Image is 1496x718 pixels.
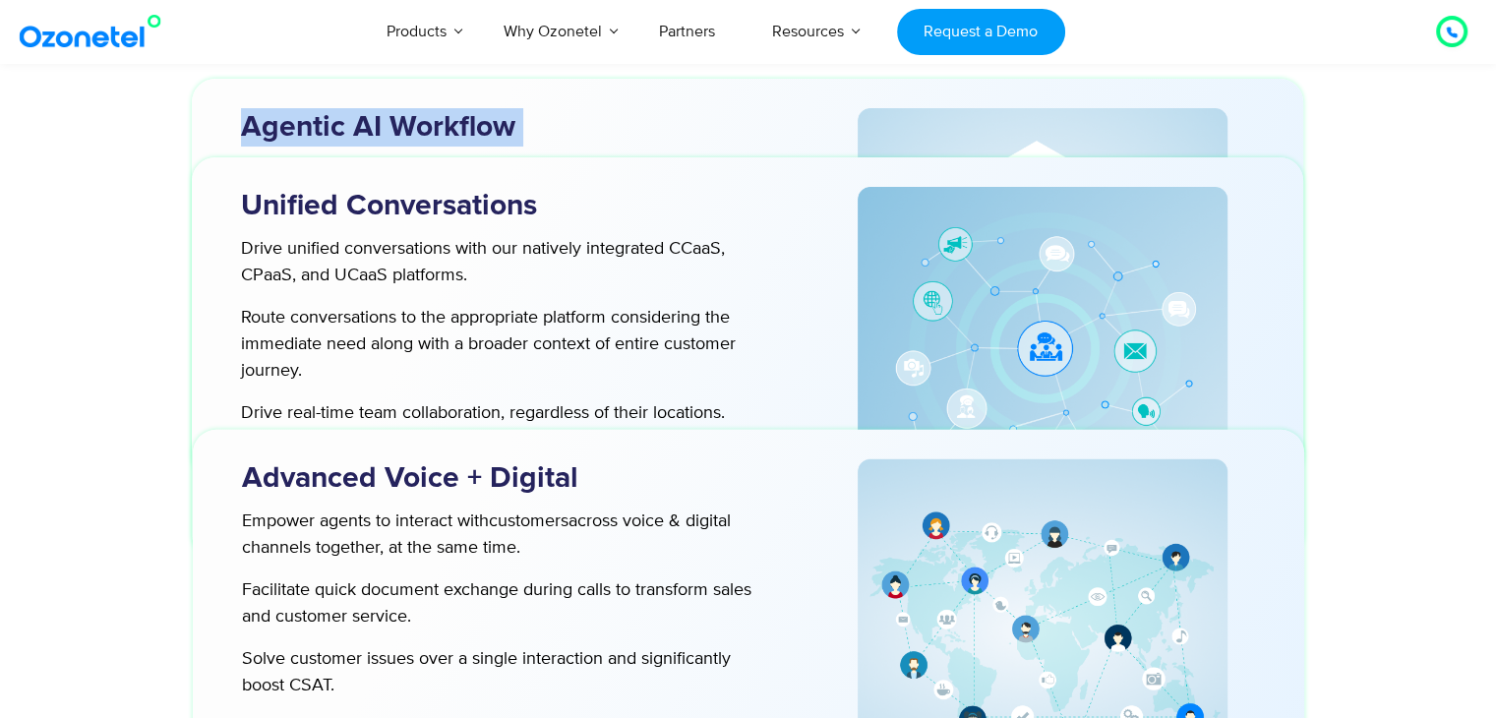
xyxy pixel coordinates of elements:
p: Empower agents to interact with across voice & digital channels together, at the same time. [242,509,752,562]
p: Route conversations to the appropriate platform considering the immediate need along with a broad... [241,305,751,385]
p: Facilitate quick document exchange during calls to transform sales and customer service. [242,577,752,630]
p: Solve customer issues over a single interaction and significantly boost CSAT. [242,646,752,699]
h3: Agentic AI Workflow [241,108,792,147]
a: Request a Demo [897,9,1065,55]
p: Drive unified conversations with our natively integrated CCaaS, CPaaS, and UCaaS platforms. [241,236,751,289]
p: Drive real-time team collaboration, regardless of their locations. Ensure complaints, inquires, a... [241,400,751,480]
h3: Advanced Voice + Digital [242,459,793,498]
h3: Unified Conversations [241,187,792,225]
span: customers [489,510,568,532]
